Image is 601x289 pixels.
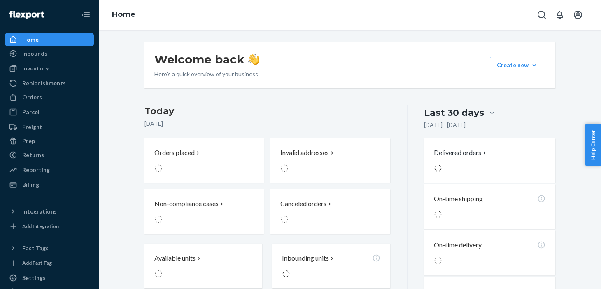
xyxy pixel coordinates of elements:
button: Delivered orders [434,148,488,157]
div: Freight [22,123,42,131]
button: Close Navigation [77,7,94,23]
button: Invalid addresses [270,138,390,183]
div: Integrations [22,207,57,216]
ol: breadcrumbs [105,3,142,27]
a: Add Fast Tag [5,258,94,268]
p: [DATE] - [DATE] [424,121,466,129]
p: Inbounding units [282,254,329,263]
p: On-time shipping [434,194,483,204]
p: [DATE] [144,120,390,128]
img: hand-wave emoji [248,54,259,65]
p: Canceled orders [280,199,326,209]
a: Settings [5,271,94,284]
a: Orders [5,91,94,104]
button: Open account menu [570,7,586,23]
button: Orders placed [144,138,264,183]
button: Create new [490,57,545,73]
button: Inbounding units [272,244,390,288]
a: Replenishments [5,77,94,90]
div: Settings [22,274,46,282]
p: Available units [154,254,196,263]
a: Returns [5,148,94,162]
div: Replenishments [22,79,66,87]
div: Parcel [22,108,40,116]
p: On-time delivery [434,240,482,250]
div: Inventory [22,64,49,73]
h1: Welcome back [154,52,259,67]
button: Non-compliance cases [144,189,264,234]
div: Returns [22,151,44,159]
div: Billing [22,181,39,189]
button: Open Search Box [533,7,550,23]
p: Non-compliance cases [154,199,219,209]
div: Last 30 days [424,106,484,119]
p: Orders placed [154,148,195,157]
div: Prep [22,137,35,145]
img: Flexport logo [9,11,44,19]
div: Inbounds [22,49,47,58]
div: Home [22,35,39,44]
a: Inbounds [5,47,94,60]
a: Inventory [5,62,94,75]
a: Home [112,10,135,19]
h3: Today [144,105,390,118]
button: Available units [144,244,262,288]
p: Invalid addresses [280,148,329,157]
div: Fast Tags [22,244,49,252]
button: Help Center [585,124,601,166]
button: Open notifications [552,7,568,23]
button: Integrations [5,205,94,218]
p: Here’s a quick overview of your business [154,70,259,78]
div: Reporting [22,166,50,174]
a: Add Integration [5,221,94,231]
a: Home [5,33,94,46]
a: Reporting [5,163,94,176]
a: Parcel [5,106,94,119]
button: Canceled orders [270,189,390,234]
div: Orders [22,93,42,101]
div: Add Integration [22,223,59,230]
button: Fast Tags [5,242,94,255]
a: Billing [5,178,94,191]
div: Add Fast Tag [22,259,52,266]
a: Freight [5,120,94,134]
a: Prep [5,134,94,148]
